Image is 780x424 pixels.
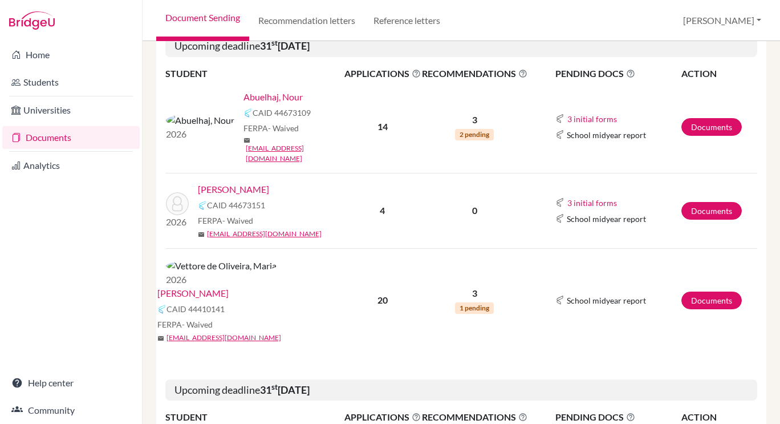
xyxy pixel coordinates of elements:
span: School midyear report [567,129,646,141]
span: School midyear report [567,213,646,225]
a: [PERSON_NAME] [198,183,269,196]
span: - Waived [182,320,213,329]
a: Documents [2,126,140,149]
span: FERPA [243,122,299,134]
span: - Waived [222,216,253,225]
b: 31 [DATE] [260,39,310,52]
p: 0 [422,204,527,217]
b: 31 [DATE] [260,383,310,396]
th: STUDENT [165,66,344,81]
p: 2026 [166,273,277,286]
img: Common App logo [555,114,564,123]
a: Documents [681,292,742,309]
p: 2026 [166,215,189,229]
a: Universities [2,99,140,122]
a: Help center [2,371,140,394]
span: PENDING DOCS [555,410,680,424]
span: 1 pending [455,302,494,314]
span: mail [157,335,164,342]
p: 2026 [166,127,234,141]
img: Bridge-U [9,11,55,30]
img: Common App logo [555,296,564,305]
img: Common App logo [243,108,253,118]
img: Common App logo [157,305,166,314]
span: 2 pending [455,129,494,140]
a: [PERSON_NAME] [157,286,229,300]
img: Common App logo [555,130,564,139]
b: 4 [380,205,385,216]
span: - Waived [268,123,299,133]
span: CAID 44410141 [166,303,225,315]
span: mail [243,137,250,144]
img: Geller, Noam [166,192,189,215]
span: APPLICATIONS [344,67,421,80]
span: RECOMMENDATIONS [422,67,527,80]
span: School midyear report [567,294,646,306]
sup: st [271,38,278,47]
span: RECOMMENDATIONS [422,410,527,424]
button: [PERSON_NAME] [678,10,766,31]
a: [EMAIL_ADDRESS][DOMAIN_NAME] [246,143,352,164]
a: [EMAIL_ADDRESS][DOMAIN_NAME] [207,229,322,239]
button: 3 initial forms [567,112,617,126]
button: 3 initial forms [567,196,617,209]
span: FERPA [198,215,253,227]
p: 3 [422,286,527,300]
a: Documents [681,202,742,220]
span: APPLICATIONS [344,410,421,424]
span: mail [198,231,205,238]
h5: Upcoming deadline [165,35,757,57]
p: 3 [422,113,527,127]
th: ACTION [681,66,757,81]
img: Vettore de Oliveira, Maria [166,259,277,273]
a: Home [2,43,140,66]
a: Students [2,71,140,94]
a: Community [2,399,140,422]
span: PENDING DOCS [555,67,681,80]
a: [EMAIL_ADDRESS][DOMAIN_NAME] [166,333,281,343]
h5: Upcoming deadline [165,379,757,401]
b: 20 [377,294,388,305]
img: Common App logo [198,201,207,210]
img: Common App logo [555,214,564,223]
span: FERPA [157,318,213,330]
a: Documents [681,118,742,136]
img: Common App logo [555,198,564,207]
a: Abuelhaj, Nour [243,90,303,104]
sup: st [271,382,278,391]
span: CAID 44673109 [253,107,311,119]
img: Abuelhaj, Nour [166,114,234,127]
span: CAID 44673151 [207,199,265,211]
b: 14 [377,121,388,132]
a: Analytics [2,154,140,177]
